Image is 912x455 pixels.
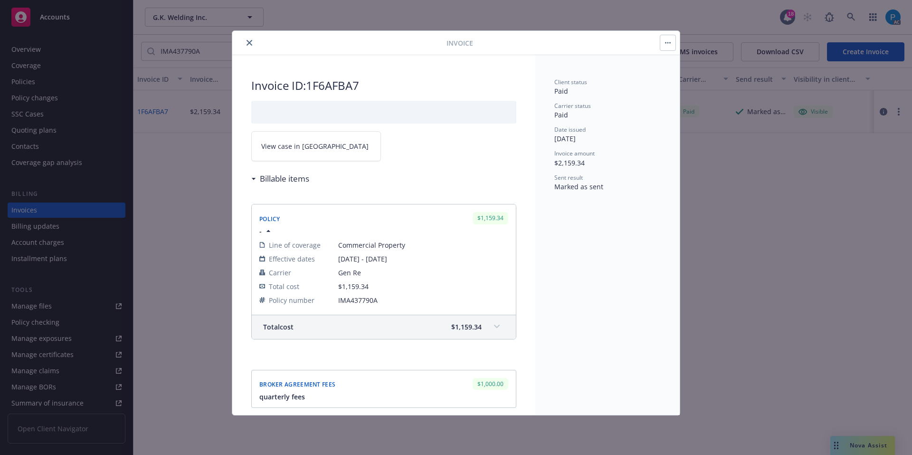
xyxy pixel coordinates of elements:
span: Marked as sent [554,182,603,191]
button: close [244,37,255,48]
span: Total cost [263,322,294,332]
span: Carrier [269,268,291,278]
span: [DATE] [554,134,576,143]
span: Policy [259,215,280,223]
div: $1,000.00 [473,378,508,390]
span: Paid [554,87,568,96]
span: - [259,226,262,236]
h2: Invoice ID: 1F6AFBA7 [251,78,516,93]
span: Paid [554,110,568,119]
span: View case in [GEOGRAPHIC_DATA] [261,141,369,151]
span: $2,159.34 [554,158,585,167]
span: Effective dates [269,254,315,264]
span: Commercial Property [338,240,508,250]
span: Sent result [554,174,583,182]
span: Line of coverage [269,240,321,250]
span: $1,159.34 [338,282,369,291]
span: Gen Re [338,268,508,278]
span: Invoice amount [554,149,595,157]
span: [DATE] - [DATE] [338,254,508,264]
button: - [259,226,273,236]
span: Broker agreement fees [259,380,335,388]
div: Totalcost$1,159.34 [252,315,516,339]
div: $1,159.34 [473,212,508,224]
span: Carrier status [554,102,591,110]
a: View case in [GEOGRAPHIC_DATA] [251,131,381,161]
span: IMA437790A [338,295,508,305]
span: Client status [554,78,587,86]
span: Total cost [269,281,299,291]
h3: Billable items [260,173,309,185]
button: quarterly fees [259,392,305,402]
span: Date issued [554,126,586,134]
div: Billable items [251,173,309,185]
span: $1,159.34 [451,322,482,332]
span: Policy number [269,295,314,305]
span: Invoice [446,38,473,48]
